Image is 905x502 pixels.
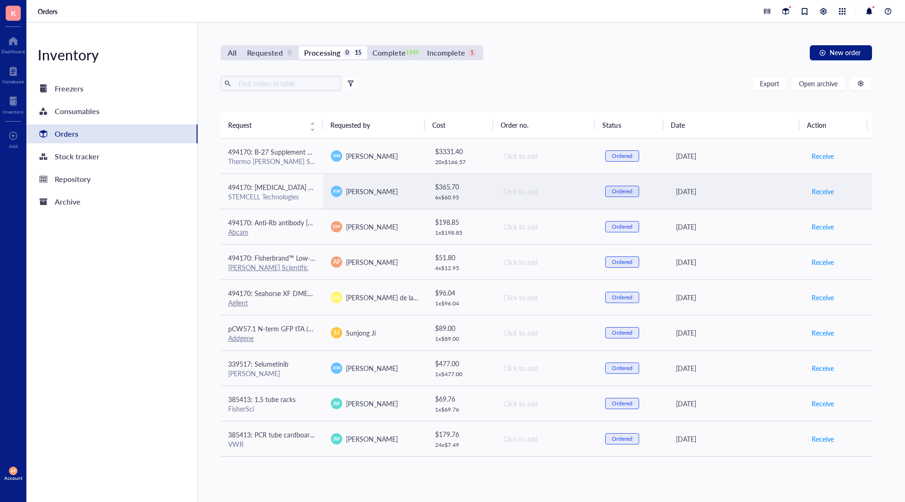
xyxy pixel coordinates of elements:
span: [PERSON_NAME] [346,257,398,267]
div: Account [4,475,23,481]
span: [PERSON_NAME] [346,434,398,444]
button: New order [810,45,872,60]
td: Click to add [495,139,598,174]
div: [DATE] [676,363,796,373]
span: Receive [812,363,834,373]
div: $ 365.70 [435,181,488,192]
div: VWR [228,440,316,448]
div: Click to add [503,292,590,303]
input: Find orders in table [235,76,337,91]
div: 4 x $ 12.95 [435,264,488,272]
td: Click to add [495,280,598,315]
div: Ordered [612,152,633,160]
th: Action [799,112,868,138]
span: Receive [812,434,834,444]
th: Date [663,112,799,138]
span: Export [760,80,779,87]
div: Repository [55,173,90,186]
div: $ 198.85 [435,217,488,227]
div: 1 x $ 477.00 [435,370,488,378]
button: Receive [811,290,834,305]
div: 1 x $ 198.85 [435,229,488,237]
span: Open archive [799,80,838,87]
a: Orders [26,124,197,143]
a: Dashboard [1,33,25,54]
span: Receive [812,292,834,303]
div: [DATE] [676,151,796,161]
div: $ 179.76 [435,429,488,439]
a: Addgene [228,333,254,343]
th: Requested by [323,112,425,138]
div: 15 [354,49,362,57]
div: Inventory [26,45,197,64]
div: Click to add [503,328,590,338]
th: Cost [425,112,493,138]
span: 385413: PCR tube cardboard freezer boxes [228,430,354,439]
td: Click to add [495,209,598,244]
span: AP [333,258,340,266]
th: Status [595,112,663,138]
div: Click to add [503,222,590,232]
div: Archive [55,195,81,208]
span: Sunjong Ji [346,328,376,337]
td: Click to add [495,244,598,280]
th: Order no. [493,112,595,138]
div: Ordered [612,400,633,407]
button: Receive [811,325,834,340]
div: 6 x $ 60.95 [435,194,488,201]
span: 339517: Selumetinib [228,359,288,369]
span: KW [333,188,340,195]
div: Ordered [612,223,633,230]
div: Ordered [612,329,633,337]
th: Request [221,112,323,138]
div: Ordered [612,188,633,195]
div: Dashboard [1,49,25,54]
button: Receive [811,219,834,234]
button: Receive [811,396,834,411]
div: segmented control [221,45,483,60]
a: Stock tracker [26,147,197,166]
div: Orders [55,127,78,140]
div: FisherSci [228,404,316,413]
span: KW [333,153,340,159]
span: [PERSON_NAME] [346,151,398,161]
span: 494170: B-27 Supplement Minus Vitamin A 50X [228,147,369,156]
div: [DATE] [676,222,796,232]
span: Receive [812,222,834,232]
div: 1 x $ 89.00 [435,335,488,343]
button: Receive [811,431,834,446]
span: AP [11,469,16,473]
div: Freezers [55,82,83,95]
span: SJ [334,329,339,337]
td: Click to add [495,456,598,492]
a: Orders [38,7,59,16]
span: DM [333,223,340,230]
div: Click to add [503,398,590,409]
button: Receive [811,361,834,376]
a: Agilent [228,298,248,307]
div: Notebook [2,79,24,84]
a: Abcam [228,227,248,237]
button: Export [752,76,787,91]
div: Inventory [3,109,24,115]
span: Receive [812,186,834,197]
div: 0 [286,49,294,57]
td: Click to add [495,421,598,456]
span: [PERSON_NAME] [346,222,398,231]
td: Click to add [495,386,598,421]
a: Consumables [26,102,197,121]
div: STEMCELL Technologies [228,192,316,201]
span: 494170: Seahorse XF DMEM medium [228,288,339,298]
div: Ordered [612,364,633,372]
div: 0 [343,49,351,57]
span: JW [333,435,340,443]
div: $ 96.04 [435,288,488,298]
div: Requested [247,46,283,59]
div: Click to add [503,434,590,444]
span: [PERSON_NAME] de la [PERSON_NAME] [346,293,467,302]
div: All [228,46,237,59]
span: 385413: 1.5 tube racks [228,395,296,404]
div: $ 3331.40 [435,146,488,156]
div: Complete [372,46,405,59]
span: JW [333,400,340,407]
